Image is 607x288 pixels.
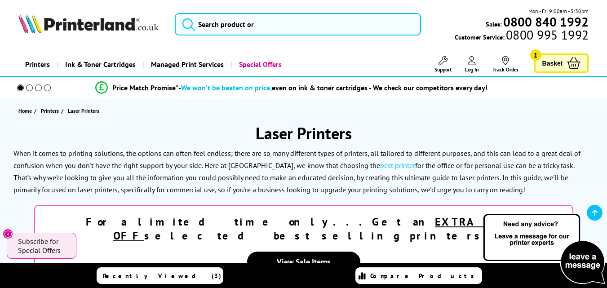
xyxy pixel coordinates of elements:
[57,53,142,76] a: Ink & Toner Cartridges
[113,215,522,243] u: EXTRA 10% OFF
[41,106,59,115] span: Printers
[18,13,164,35] a: Printerland Logo
[86,215,521,243] strong: For a limited time only...Get an selected best selling printers!
[181,83,272,92] span: We won’t be beaten on price,
[68,107,99,114] span: Laser Printers
[502,18,589,26] a: 0800 840 1992
[530,49,541,61] span: 1
[3,229,13,239] button: Close
[434,66,452,73] span: Support
[542,57,563,69] span: Basket
[18,53,57,76] a: Printers
[18,13,159,33] img: Printerland Logo
[97,267,223,284] a: Recently Viewed (3)
[4,80,579,96] li: modal_Promise
[380,161,415,170] a: best printer
[534,53,589,73] a: Basket 1
[142,53,230,76] a: Managed Print Services
[492,56,518,73] a: Track Order
[481,213,607,286] img: Open Live Chat window
[355,267,482,284] a: Compare Products
[230,53,288,76] a: Special Offers
[434,56,452,73] a: Support
[178,83,487,92] div: - even on ink & toner cartridges - We check our competitors every day!
[503,13,589,30] b: 0800 840 1992
[65,53,136,76] span: Ink & Toner Cartridges
[112,83,178,92] span: Price Match Promise*
[455,31,589,41] span: Customer Service:
[18,106,34,115] a: Home
[370,272,479,280] span: Compare Products
[103,272,222,280] span: Recently Viewed (3)
[9,123,598,144] h1: Laser Printers
[465,56,479,73] a: Log In
[175,13,421,35] input: Search product or
[41,106,61,115] a: Printers
[465,66,479,73] span: Log In
[13,149,580,195] p: When it comes to printing solutions, the options can often feel endless; there are so many differ...
[18,237,67,255] span: Subscribe for Special Offers
[505,31,589,39] span: 0800 995 1992
[247,252,360,272] a: View Sale Items
[528,7,589,15] span: Mon - Fri 9:00am - 5:30pm
[486,20,502,28] span: Sales:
